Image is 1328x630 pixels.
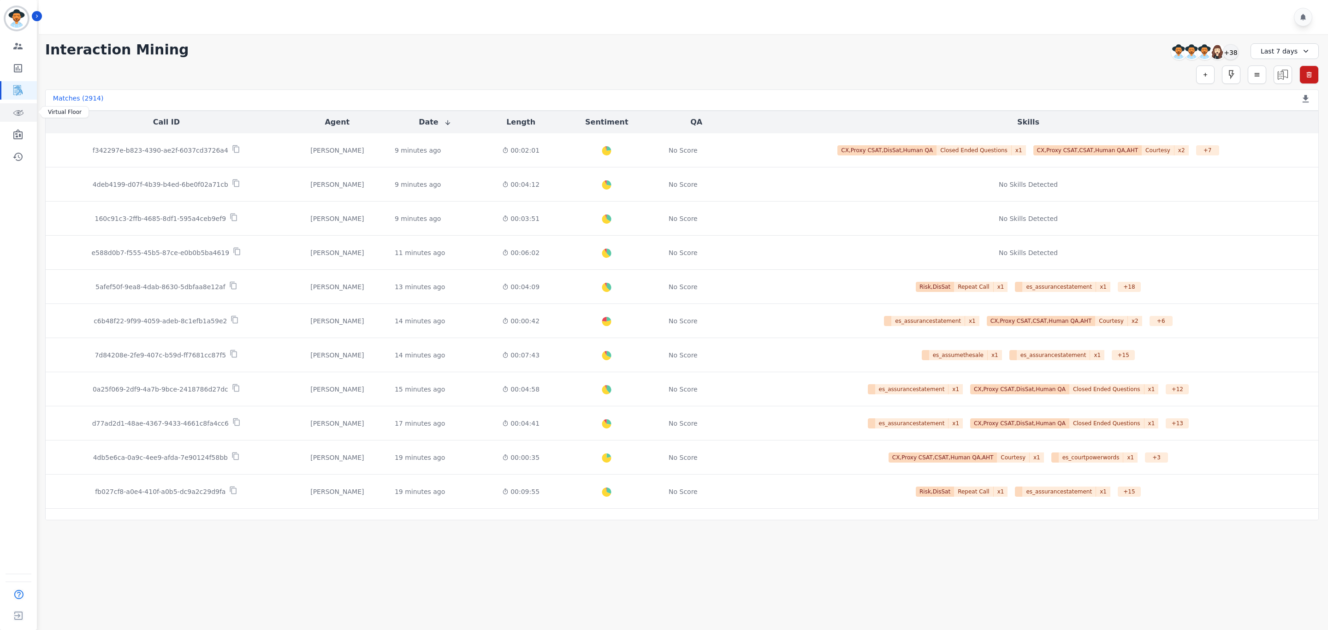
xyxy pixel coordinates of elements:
[988,350,1002,360] span: x 1
[395,487,445,496] div: 19 minutes ago
[937,145,1012,155] span: Closed Ended Questions
[1128,316,1142,326] span: x 2
[954,487,993,497] span: Repeat Call
[669,487,698,496] div: No Score
[954,282,993,292] span: Repeat Call
[92,419,229,428] p: d77ad2d1-48ae-4367-9433-4661c8fa4cc6
[1112,350,1135,360] div: + 15
[1144,384,1159,394] span: x 1
[295,282,380,291] div: [PERSON_NAME]
[1022,282,1096,292] span: es_assurancestatement
[669,453,698,462] div: No Score
[1096,487,1110,497] span: x 1
[1069,418,1144,428] span: Closed Ended Questions
[669,248,698,257] div: No Score
[395,146,441,155] div: 9 minutes ago
[999,214,1058,223] div: No Skills Detected
[690,117,702,128] button: QA
[669,214,698,223] div: No Score
[669,419,698,428] div: No Score
[490,146,551,155] div: 00:02:01
[295,385,380,394] div: [PERSON_NAME]
[1150,316,1173,326] div: + 6
[395,316,445,326] div: 14 minutes ago
[490,487,551,496] div: 00:09:55
[1145,452,1168,463] div: + 3
[295,419,380,428] div: [PERSON_NAME]
[970,384,1069,394] span: CX,Proxy CSAT,DisSat,Human QA
[1166,418,1189,428] div: + 13
[95,214,226,223] p: 160c91c3-2ffb-4685-8df1-595a4ceb9ef9
[1059,452,1124,463] span: es_courtpowerwords
[490,385,551,394] div: 00:04:58
[490,248,551,257] div: 00:06:02
[1118,487,1141,497] div: + 15
[93,180,228,189] p: 4deb4199-d07f-4b39-b4ed-6be0f02a71cb
[1251,43,1319,59] div: Last 7 days
[1030,452,1044,463] span: x 1
[997,452,1030,463] span: Courtesy
[91,248,229,257] p: e588d0b7-f555-45b5-87ce-e0b0b5ba4619
[1012,145,1026,155] span: x 1
[916,487,954,497] span: Risk,DisSat
[95,487,225,496] p: fb027cf8-a0e4-410f-a0b5-dc9a2c29d9fa
[295,180,380,189] div: [PERSON_NAME]
[295,487,380,496] div: [PERSON_NAME]
[875,384,949,394] span: es_assurancestatement
[916,282,954,292] span: Risk,DisSat
[95,351,226,360] p: 7d84208e-2fe9-407c-b59d-ff7681cc87f5
[490,180,551,189] div: 00:04:12
[395,282,445,291] div: 13 minutes ago
[837,145,937,155] span: CX,Proxy CSAT,DisSat,Human QA
[1069,384,1144,394] span: Closed Ended Questions
[395,248,445,257] div: 11 minutes ago
[325,117,350,128] button: Agent
[1017,350,1091,360] span: es_assurancestatement
[1017,117,1039,128] button: Skills
[490,351,551,360] div: 00:07:43
[994,487,1008,497] span: x 1
[295,453,380,462] div: [PERSON_NAME]
[1144,418,1159,428] span: x 1
[999,248,1058,257] div: No Skills Detected
[669,282,698,291] div: No Score
[889,452,997,463] span: CX,Proxy CSAT,CSAT,Human QA,AHT
[669,316,698,326] div: No Score
[929,350,988,360] span: es_assumethesale
[490,453,551,462] div: 00:00:35
[295,248,380,257] div: [PERSON_NAME]
[395,351,445,360] div: 14 minutes ago
[490,419,551,428] div: 00:04:41
[1095,316,1128,326] span: Courtesy
[1096,282,1110,292] span: x 1
[669,180,698,189] div: No Score
[1118,282,1141,292] div: + 18
[875,418,949,428] span: es_assurancestatement
[395,453,445,462] div: 19 minutes ago
[395,419,445,428] div: 17 minutes ago
[669,385,698,394] div: No Score
[994,282,1008,292] span: x 1
[295,351,380,360] div: [PERSON_NAME]
[1090,350,1104,360] span: x 1
[419,117,451,128] button: Date
[153,117,180,128] button: Call ID
[295,146,380,155] div: [PERSON_NAME]
[395,214,441,223] div: 9 minutes ago
[1142,145,1174,155] span: Courtesy
[669,146,698,155] div: No Score
[987,316,1096,326] span: CX,Proxy CSAT,CSAT,Human QA,AHT
[490,316,551,326] div: 00:00:42
[1174,145,1189,155] span: x 2
[93,146,228,155] p: f342297e-b823-4390-ae2f-6037cd3726a4
[965,316,979,326] span: x 1
[1166,384,1189,394] div: + 12
[53,94,104,107] div: Matches ( 2914 )
[93,385,228,394] p: 0a25f069-2df9-4a7b-9bce-2418786d27dc
[1223,44,1239,60] div: +38
[999,180,1058,189] div: No Skills Detected
[669,351,698,360] div: No Score
[45,42,189,58] h1: Interaction Mining
[94,316,227,326] p: c6b48f22-9f99-4059-adeb-8c1efb1a59e2
[949,384,963,394] span: x 1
